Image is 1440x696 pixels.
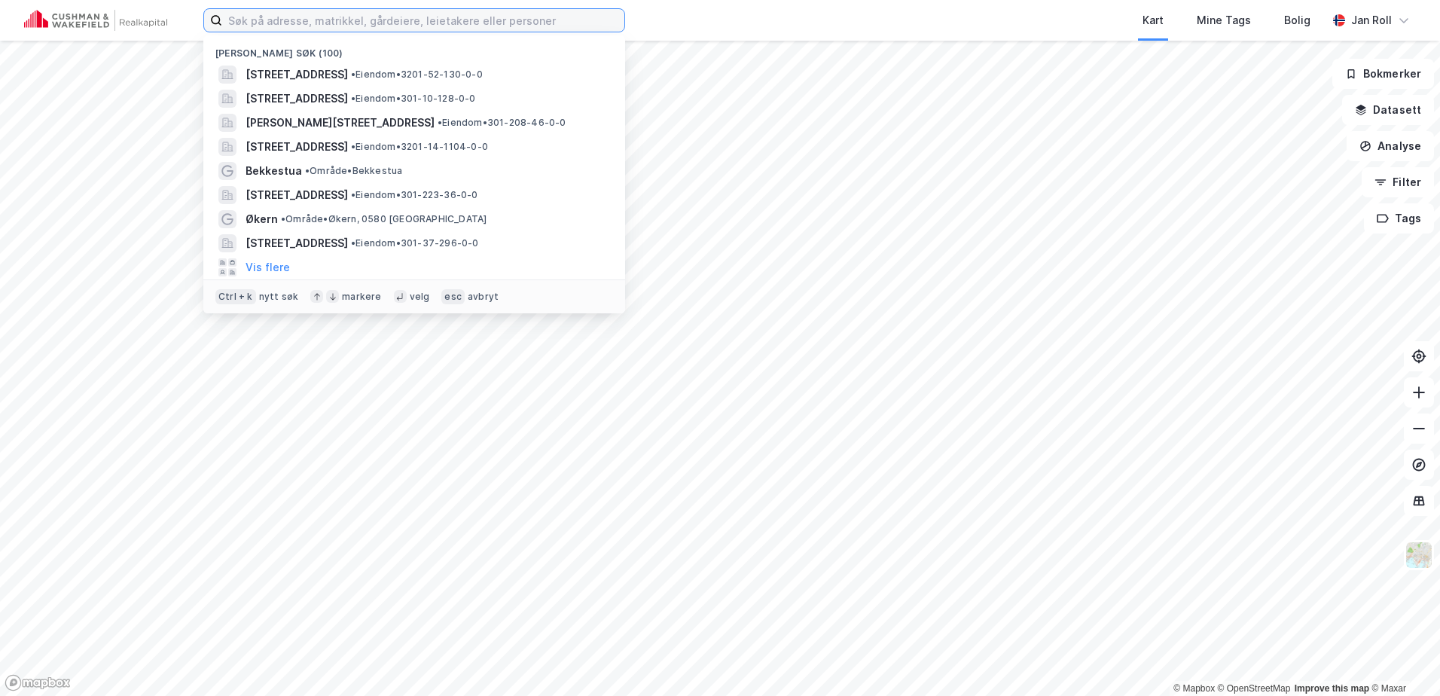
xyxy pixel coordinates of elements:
button: Tags [1364,203,1434,234]
button: Analyse [1347,131,1434,161]
span: [STREET_ADDRESS] [246,234,348,252]
span: [STREET_ADDRESS] [246,66,348,84]
a: Mapbox homepage [5,674,71,691]
span: Område • Økern, 0580 [GEOGRAPHIC_DATA] [281,213,487,225]
span: • [438,117,442,128]
div: Bolig [1284,11,1310,29]
span: Eiendom • 301-37-296-0-0 [351,237,479,249]
span: • [351,237,355,249]
span: Eiendom • 3201-14-1104-0-0 [351,141,488,153]
iframe: Chat Widget [1365,624,1440,696]
div: Kontrollprogram for chat [1365,624,1440,696]
button: Bokmerker [1332,59,1434,89]
span: Eiendom • 3201-52-130-0-0 [351,69,483,81]
span: Eiendom • 301-223-36-0-0 [351,189,478,201]
span: Område • Bekkestua [305,165,402,177]
span: Eiendom • 301-10-128-0-0 [351,93,476,105]
div: esc [441,289,465,304]
span: Bekkestua [246,162,302,180]
a: Mapbox [1173,683,1215,694]
span: • [351,141,355,152]
span: • [281,213,285,224]
div: velg [410,291,430,303]
button: Filter [1362,167,1434,197]
span: Økern [246,210,278,228]
div: Kart [1143,11,1164,29]
div: [PERSON_NAME] søk (100) [203,35,625,63]
span: • [351,69,355,80]
div: avbryt [468,291,499,303]
span: • [305,165,310,176]
div: markere [342,291,381,303]
span: [STREET_ADDRESS] [246,186,348,204]
img: Z [1405,541,1433,569]
div: Jan Roll [1351,11,1392,29]
button: Vis flere [246,258,290,276]
span: [PERSON_NAME][STREET_ADDRESS] [246,114,435,132]
img: cushman-wakefield-realkapital-logo.202ea83816669bd177139c58696a8fa1.svg [24,10,167,31]
span: • [351,189,355,200]
span: Eiendom • 301-208-46-0-0 [438,117,566,129]
a: OpenStreetMap [1218,683,1291,694]
input: Søk på adresse, matrikkel, gårdeiere, leietakere eller personer [222,9,624,32]
span: • [351,93,355,104]
a: Improve this map [1295,683,1369,694]
div: Ctrl + k [215,289,256,304]
button: Datasett [1342,95,1434,125]
div: Mine Tags [1197,11,1251,29]
span: [STREET_ADDRESS] [246,138,348,156]
div: nytt søk [259,291,299,303]
span: [STREET_ADDRESS] [246,90,348,108]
